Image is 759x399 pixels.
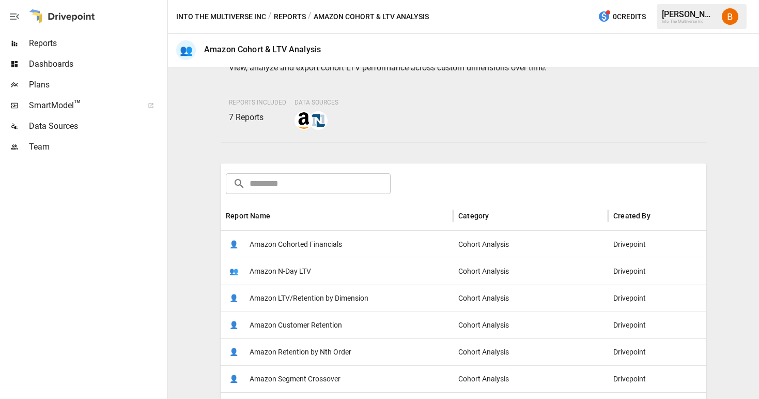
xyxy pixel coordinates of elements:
span: Data Sources [29,120,165,132]
span: 👤 [226,371,241,387]
p: View, analyze and export cohort LTV performance across custom dimensions over time. [229,62,698,74]
div: [PERSON_NAME] [662,9,716,19]
div: Amazon Cohort & LTV Analysis [204,45,321,54]
span: Data Sources [295,99,338,106]
span: Reports Included [229,99,286,106]
span: 👥 [226,263,241,279]
span: Amazon Customer Retention [250,312,342,338]
div: 👥 [176,40,196,60]
div: / [268,10,272,23]
div: Category [458,212,489,220]
span: Plans [29,79,165,91]
button: Sort [271,209,286,223]
span: 👤 [226,317,241,333]
button: Into The Multiverse Inc [176,10,266,23]
div: Created By [613,212,650,220]
div: Cohort Analysis [453,285,608,312]
div: Into The Multiverse Inc [662,19,716,24]
span: 👤 [226,290,241,306]
span: Reports [29,37,165,50]
p: 7 Reports [229,111,286,124]
div: Cohort Analysis [453,365,608,392]
span: 👤 [226,237,241,252]
div: / [308,10,312,23]
span: Amazon N-Day LTV [250,258,311,285]
span: 0 Credits [613,10,646,23]
span: Amazon Retention by Nth Order [250,339,351,365]
span: Amazon Cohorted Financials [250,231,342,258]
span: Team [29,141,165,153]
span: ™ [74,98,81,111]
button: Sort [652,209,666,223]
button: 0Credits [594,7,650,26]
div: Cohort Analysis [453,231,608,258]
div: Cohort Analysis [453,338,608,365]
button: Sort [490,209,504,223]
span: Amazon LTV/Retention by Dimension [250,285,368,312]
button: Brian Friedman [716,2,745,31]
button: Reports [274,10,306,23]
div: Cohort Analysis [453,312,608,338]
img: amazon [296,112,312,129]
div: Report Name [226,212,270,220]
img: netsuite [310,112,327,129]
span: Dashboards [29,58,165,70]
span: Amazon Segment Crossover [250,366,340,392]
span: 👤 [226,344,241,360]
span: SmartModel [29,99,136,112]
div: Cohort Analysis [453,258,608,285]
img: Brian Friedman [722,8,738,25]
